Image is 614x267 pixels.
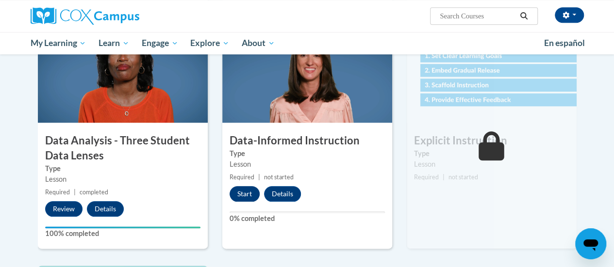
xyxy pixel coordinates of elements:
div: Your progress [45,226,200,228]
iframe: Button to launch messaging window [575,228,606,259]
label: 0% completed [230,213,385,224]
span: | [443,173,445,181]
input: Search Courses [439,10,516,22]
span: not started [448,173,478,181]
span: | [74,188,76,196]
label: 100% completed [45,228,200,239]
img: Course Image [222,26,392,123]
button: Search [516,10,531,22]
div: Lesson [414,159,569,170]
span: completed [80,188,108,196]
span: About [242,37,275,49]
span: En español [544,38,585,48]
a: My Learning [24,32,93,54]
a: Explore [184,32,235,54]
img: Cox Campus [31,7,139,25]
button: Account Settings [555,7,584,23]
label: Type [414,148,569,159]
button: Review [45,201,83,217]
span: Explore [190,37,229,49]
span: Required [230,173,254,181]
label: Type [230,148,385,159]
span: Required [45,188,70,196]
button: Details [87,201,124,217]
button: Details [264,186,301,202]
span: Required [414,173,439,181]
h3: Data-Informed Instruction [222,133,392,148]
div: Main menu [23,32,591,54]
label: Type [45,163,200,174]
a: Engage [135,32,184,54]
h3: Data Analysis - Three Student Data Lenses [38,133,208,163]
div: Lesson [45,174,200,185]
a: About [235,32,281,54]
span: My Learning [30,37,86,49]
span: Engage [142,37,178,49]
a: Cox Campus [31,7,205,25]
button: Start [230,186,260,202]
a: En español [538,33,591,53]
span: not started [264,173,294,181]
div: Lesson [230,159,385,170]
span: | [258,173,260,181]
span: Learn [99,37,129,49]
h3: Explicit Instruction [407,133,577,148]
img: Course Image [38,26,208,123]
img: Course Image [407,26,577,123]
a: Learn [92,32,135,54]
